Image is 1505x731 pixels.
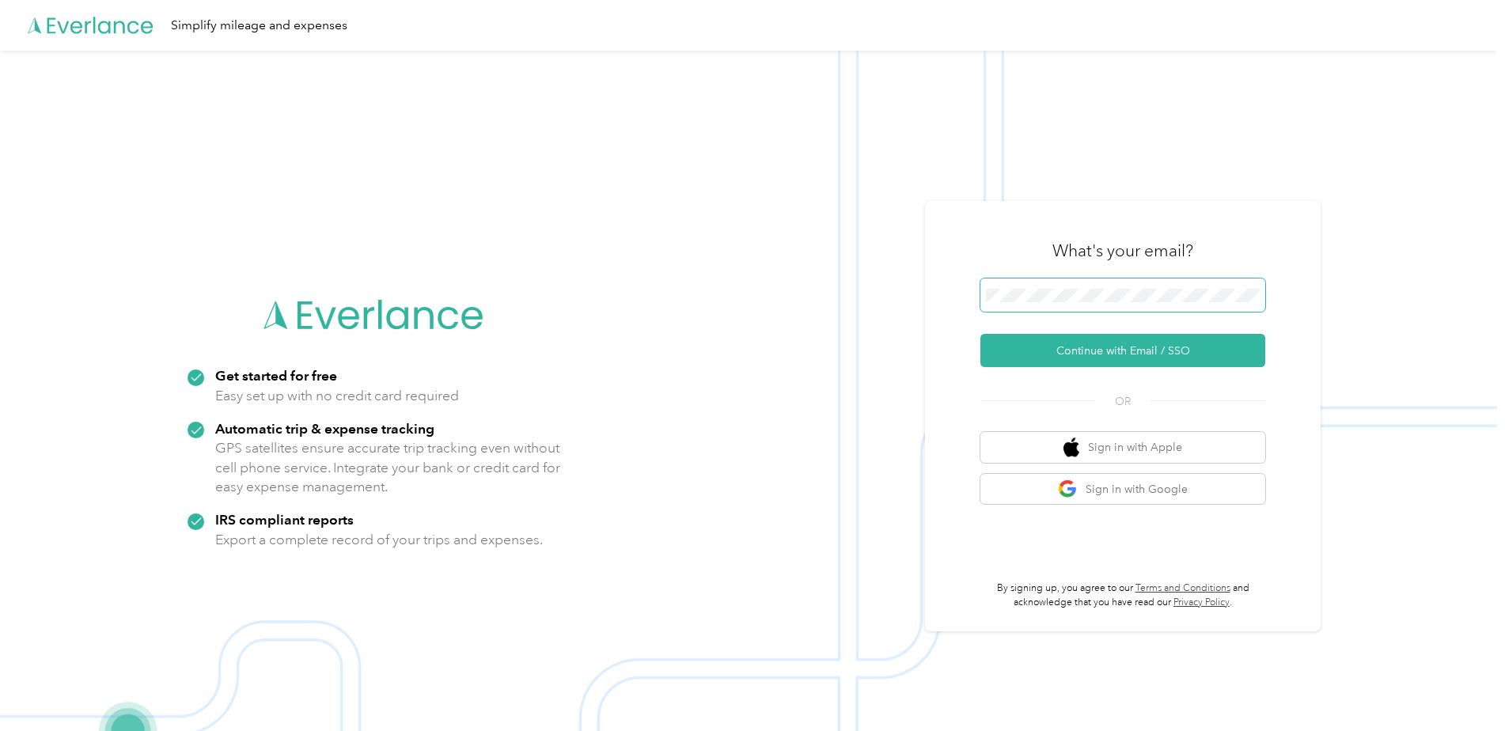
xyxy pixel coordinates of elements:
button: google logoSign in with Google [980,474,1265,505]
strong: Get started for free [215,367,337,384]
a: Terms and Conditions [1135,582,1230,594]
p: By signing up, you agree to our and acknowledge that you have read our . [980,581,1265,609]
h3: What's your email? [1052,240,1193,262]
button: apple logoSign in with Apple [980,432,1265,463]
button: Continue with Email / SSO [980,334,1265,367]
strong: IRS compliant reports [215,511,354,528]
p: Easy set up with no credit card required [215,386,459,406]
span: OR [1095,393,1151,410]
strong: Automatic trip & expense tracking [215,420,434,437]
div: Simplify mileage and expenses [171,16,347,36]
img: apple logo [1063,437,1079,457]
img: google logo [1058,479,1078,499]
p: Export a complete record of your trips and expenses. [215,530,543,550]
a: Privacy Policy [1173,597,1230,608]
p: GPS satellites ensure accurate trip tracking even without cell phone service. Integrate your bank... [215,438,561,497]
